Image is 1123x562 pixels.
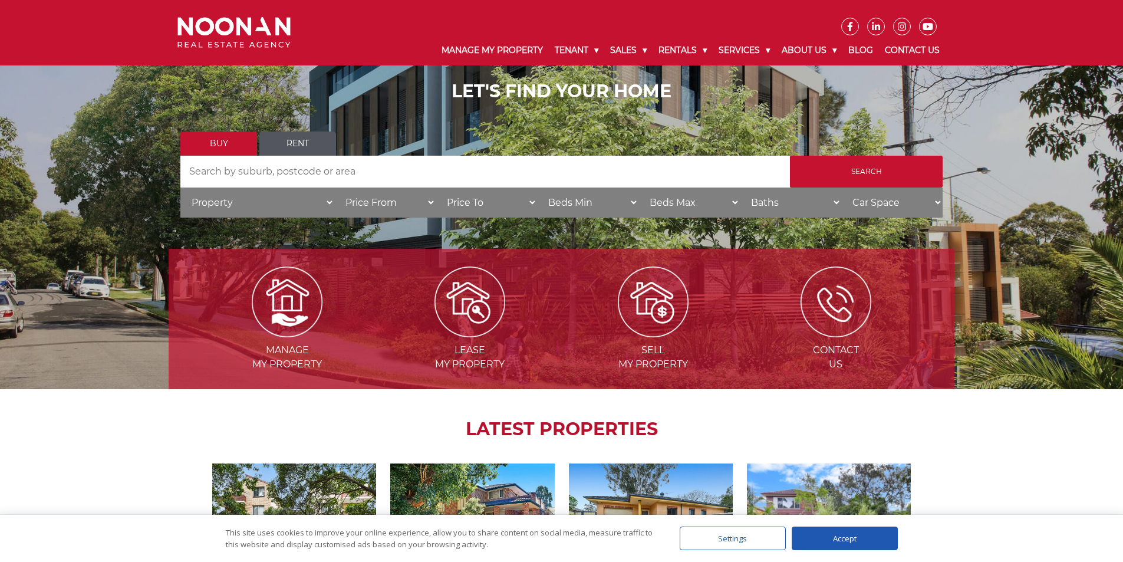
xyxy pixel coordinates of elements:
span: Sell my Property [563,343,743,372]
a: Sales [604,35,653,65]
a: About Us [776,35,842,65]
a: Lease my property Leasemy Property [380,295,560,370]
a: Services [713,35,776,65]
img: Sell my property [618,267,689,337]
h1: LET'S FIND YOUR HOME [180,81,943,102]
h2: LATEST PROPERTIES [198,419,925,440]
img: Manage my Property [252,267,322,337]
a: Buy [180,132,257,156]
img: ICONS [801,267,871,337]
img: Noonan Real Estate Agency [177,17,291,48]
a: ICONS ContactUs [746,295,926,370]
a: Tenant [549,35,604,65]
div: This site uses cookies to improve your online experience, allow you to share content on social me... [226,527,656,550]
a: Rentals [653,35,713,65]
a: Manage my Property Managemy Property [197,295,377,370]
span: Manage my Property [197,343,377,372]
span: Contact Us [746,343,926,372]
a: Sell my property Sellmy Property [563,295,743,370]
a: Rent [259,132,336,156]
a: Blog [842,35,879,65]
div: Accept [792,527,898,550]
input: Search [790,156,943,188]
div: Settings [680,527,786,550]
input: Search by suburb, postcode or area [180,156,790,188]
img: Lease my property [434,267,505,337]
span: Lease my Property [380,343,560,372]
a: Contact Us [879,35,946,65]
a: Manage My Property [436,35,549,65]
